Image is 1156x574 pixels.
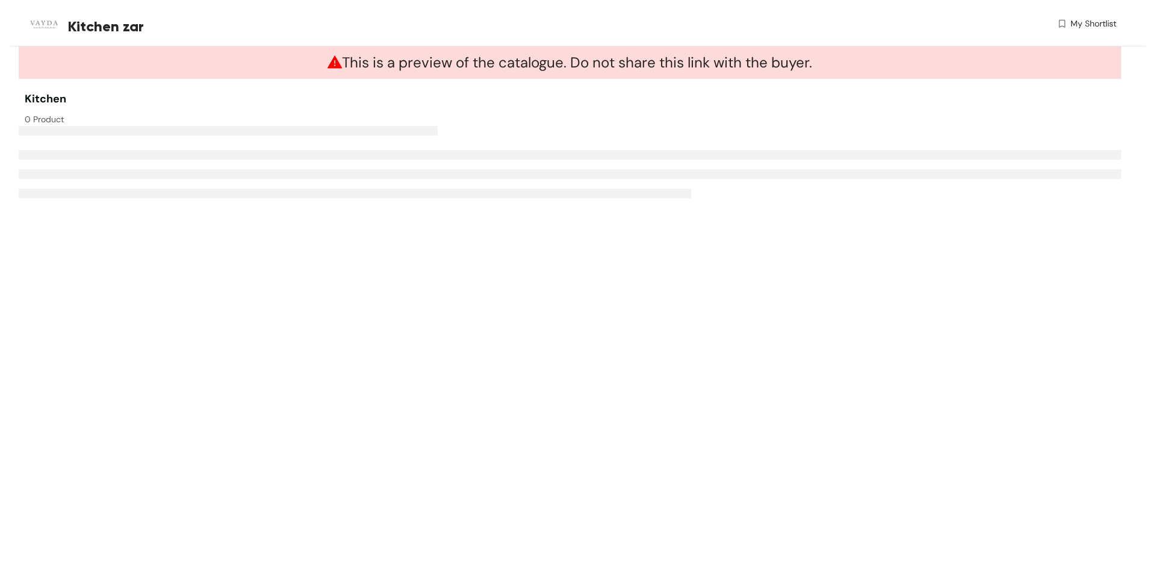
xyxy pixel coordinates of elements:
[328,55,342,69] span: warning
[25,107,573,126] div: 0 Product
[68,16,144,37] span: Kitchen zar
[25,92,66,106] span: Kitchen
[328,53,812,72] span: This is a preview of the catalogue. Do not share this link with the buyer.
[25,5,64,44] img: Buyer Portal
[1071,17,1116,30] span: My Shortlist
[1057,17,1067,30] img: wishlist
